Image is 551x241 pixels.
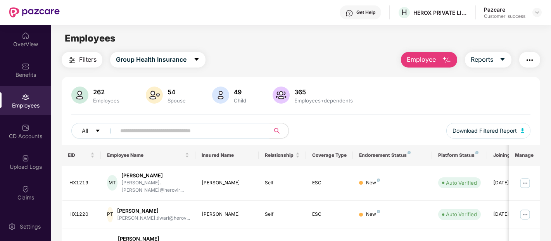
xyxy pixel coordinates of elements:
[22,62,29,70] img: svg+xml;base64,PHN2ZyBpZD0iQmVuZWZpdHMiIHhtbG5zPSJodHRwOi8vd3d3LnczLm9yZy8yMDAwL3N2ZyIgd2lkdGg9Ij...
[487,145,534,166] th: Joining Date
[377,210,380,213] img: svg+xml;base64,PHN2ZyB4bWxucz0iaHR0cDovL3d3dy53My5vcmcvMjAwMC9zdmciIHdpZHRoPSI4IiBoZWlnaHQ9IjgiIH...
[269,123,289,139] button: search
[107,207,113,222] div: PT
[8,223,16,231] img: svg+xml;base64,PHN2ZyBpZD0iU2V0dGluZy0yMHgyMCIgeG1sbnM9Imh0dHA6Ly93d3cudzMub3JnLzIwMDAvc3ZnIiB3aW...
[68,152,89,158] span: EID
[534,9,540,16] img: svg+xml;base64,PHN2ZyBpZD0iRHJvcGRvd24tMzJ4MzIiIHhtbG5zPSJodHRwOi8vd3d3LnczLm9yZy8yMDAwL3N2ZyIgd2...
[484,13,525,19] div: Customer_success
[79,55,97,64] span: Filters
[95,128,100,134] span: caret-down
[475,151,478,154] img: svg+xml;base64,PHN2ZyB4bWxucz0iaHR0cDovL3d3dy53My5vcmcvMjAwMC9zdmciIHdpZHRoPSI4IiBoZWlnaHQ9IjgiIH...
[465,52,511,68] button: Reportscaret-down
[62,145,101,166] th: EID
[366,211,380,218] div: New
[259,145,306,166] th: Relationship
[438,152,481,158] div: Platform Status
[17,223,43,231] div: Settings
[22,93,29,101] img: svg+xml;base64,PHN2ZyBpZD0iRW1wbG95ZWVzIiB4bWxucz0iaHR0cDovL3d3dy53My5vcmcvMjAwMC9zdmciIHdpZHRoPS...
[22,154,29,162] img: svg+xml;base64,PHN2ZyBpZD0iVXBsb2FkX0xvZ3MiIGRhdGEtbmFtZT0iVXBsb2FkIExvZ3MiIHhtbG5zPSJodHRwOi8vd3...
[71,87,88,104] img: svg+xml;base64,PHN2ZyB4bWxucz0iaHR0cDovL3d3dy53My5vcmcvMjAwMC9zdmciIHhtbG5zOnhsaW5rPSJodHRwOi8vd3...
[401,8,407,17] span: H
[232,97,248,104] div: Child
[212,87,229,104] img: svg+xml;base64,PHN2ZyB4bWxucz0iaHR0cDovL3d3dy53My5vcmcvMjAwMC9zdmciIHhtbG5zOnhsaW5rPSJodHRwOi8vd3...
[110,52,206,68] button: Group Health Insurancecaret-down
[345,9,353,17] img: svg+xml;base64,PHN2ZyBpZD0iSGVscC0zMngzMiIgeG1sbnM9Imh0dHA6Ly93d3cudzMub3JnLzIwMDAvc3ZnIiB3aWR0aD...
[92,88,121,96] div: 262
[413,9,468,16] div: HEROX PRIVATE LIMITED
[265,179,300,187] div: Self
[453,127,517,135] span: Download Filtered Report
[22,185,29,193] img: svg+xml;base64,PHN2ZyBpZD0iQ2xhaW0iIHhtbG5zPSJodHRwOi8vd3d3LnczLm9yZy8yMDAwL3N2ZyIgd2lkdGg9IjIwIi...
[146,87,163,104] img: svg+xml;base64,PHN2ZyB4bWxucz0iaHR0cDovL3d3dy53My5vcmcvMjAwMC9zdmciIHhtbG5zOnhsaW5rPSJodHRwOi8vd3...
[407,55,436,64] span: Employee
[265,211,300,218] div: Self
[117,207,190,215] div: [PERSON_NAME]
[273,87,290,104] img: svg+xml;base64,PHN2ZyB4bWxucz0iaHR0cDovL3d3dy53My5vcmcvMjAwMC9zdmciIHhtbG5zOnhsaW5rPSJodHRwOi8vd3...
[519,208,531,221] img: manageButton
[312,211,347,218] div: ESC
[202,179,252,187] div: [PERSON_NAME]
[499,56,506,63] span: caret-down
[519,177,531,189] img: manageButton
[92,97,121,104] div: Employees
[107,175,117,191] div: MT
[193,56,200,63] span: caret-down
[195,145,259,166] th: Insured Name
[9,7,60,17] img: New Pazcare Logo
[22,32,29,40] img: svg+xml;base64,PHN2ZyBpZD0iSG9tZSIgeG1sbnM9Imh0dHA6Ly93d3cudzMub3JnLzIwMDAvc3ZnIiB3aWR0aD0iMjAiIG...
[202,211,252,218] div: [PERSON_NAME]
[22,124,29,132] img: svg+xml;base64,PHN2ZyBpZD0iQ0RfQWNjb3VudHMiIGRhdGEtbmFtZT0iQ0QgQWNjb3VudHMiIHhtbG5zPSJodHRwOi8vd3...
[401,52,457,68] button: Employee
[293,97,354,104] div: Employees+dependents
[69,211,95,218] div: HX1220
[446,179,477,187] div: Auto Verified
[71,123,119,139] button: Allcaret-down
[62,52,102,68] button: Filters
[484,6,525,13] div: Pazcare
[366,179,380,187] div: New
[117,215,190,222] div: [PERSON_NAME].tiwari@herov...
[121,179,189,194] div: [PERSON_NAME].[PERSON_NAME]@herovir...
[166,97,187,104] div: Spouse
[525,55,534,65] img: svg+xml;base64,PHN2ZyB4bWxucz0iaHR0cDovL3d3dy53My5vcmcvMjAwMC9zdmciIHdpZHRoPSIyNCIgaGVpZ2h0PSIyNC...
[67,55,77,65] img: svg+xml;base64,PHN2ZyB4bWxucz0iaHR0cDovL3d3dy53My5vcmcvMjAwMC9zdmciIHdpZHRoPSIyNCIgaGVpZ2h0PSIyNC...
[269,128,285,134] span: search
[312,179,347,187] div: ESC
[69,179,95,187] div: HX1219
[493,211,528,218] div: [DATE]
[509,145,540,166] th: Manage
[446,123,531,139] button: Download Filtered Report
[265,152,294,158] span: Relationship
[408,151,411,154] img: svg+xml;base64,PHN2ZyB4bWxucz0iaHR0cDovL3d3dy53My5vcmcvMjAwMC9zdmciIHdpZHRoPSI4IiBoZWlnaHQ9IjgiIH...
[107,152,183,158] span: Employee Name
[65,33,116,44] span: Employees
[493,179,528,187] div: [DATE]
[166,88,187,96] div: 54
[82,127,88,135] span: All
[446,210,477,218] div: Auto Verified
[471,55,493,64] span: Reports
[101,145,195,166] th: Employee Name
[116,55,187,64] span: Group Health Insurance
[121,172,189,179] div: [PERSON_NAME]
[521,128,525,133] img: svg+xml;base64,PHN2ZyB4bWxucz0iaHR0cDovL3d3dy53My5vcmcvMjAwMC9zdmciIHhtbG5zOnhsaW5rPSJodHRwOi8vd3...
[359,152,425,158] div: Endorsement Status
[293,88,354,96] div: 365
[442,55,451,65] img: svg+xml;base64,PHN2ZyB4bWxucz0iaHR0cDovL3d3dy53My5vcmcvMjAwMC9zdmciIHhtbG5zOnhsaW5rPSJodHRwOi8vd3...
[306,145,353,166] th: Coverage Type
[232,88,248,96] div: 49
[356,9,375,16] div: Get Help
[377,179,380,182] img: svg+xml;base64,PHN2ZyB4bWxucz0iaHR0cDovL3d3dy53My5vcmcvMjAwMC9zdmciIHdpZHRoPSI4IiBoZWlnaHQ9IjgiIH...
